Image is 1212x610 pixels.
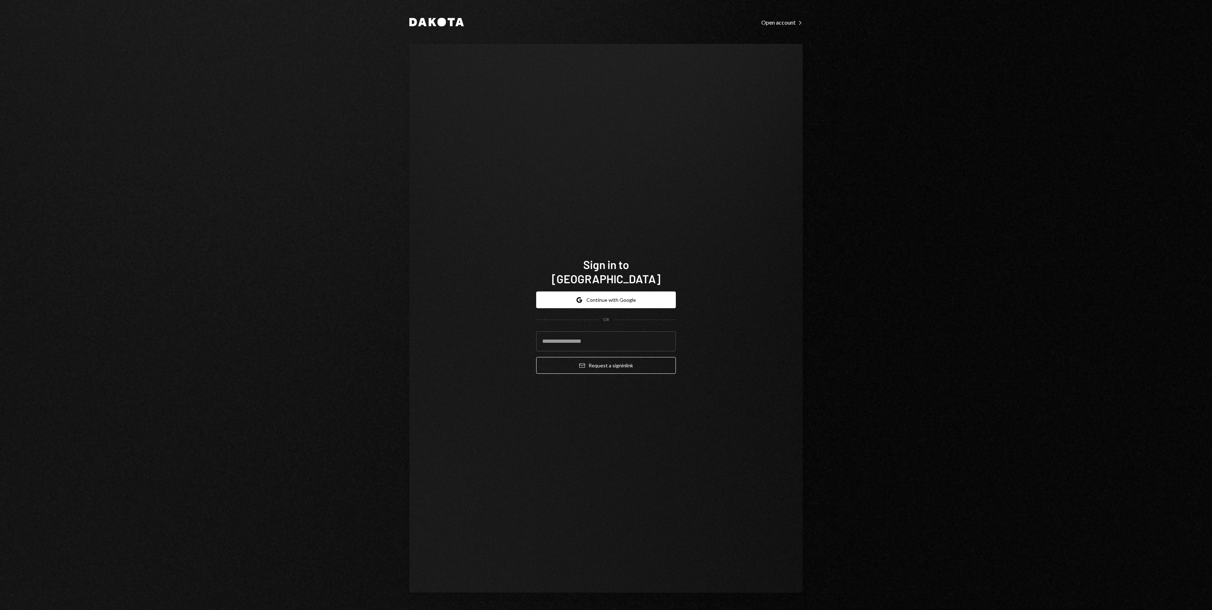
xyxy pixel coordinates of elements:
[761,18,803,26] a: Open account
[536,357,676,374] button: Request a signinlink
[536,257,676,286] h1: Sign in to [GEOGRAPHIC_DATA]
[603,317,609,323] div: OR
[536,291,676,308] button: Continue with Google
[761,19,803,26] div: Open account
